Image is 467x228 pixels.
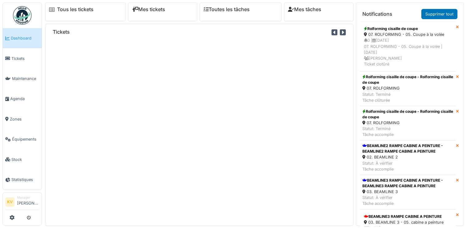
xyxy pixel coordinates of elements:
[362,85,453,91] div: 07. ROLFORMING
[204,6,250,12] a: Toutes les tâches
[362,178,453,189] div: BEAMLINE3 RAMPE CABINE A PEINTURE - BEAMLINE3 RAMPE CABINE A PEINTURE
[362,195,453,206] div: Statut: À vérifier Tâche accomplie
[5,197,15,207] li: KV
[53,29,70,35] h6: Tickets
[421,9,457,19] a: Supprimer tout
[362,189,453,195] div: 03. BEAMLINE 3
[132,6,165,12] a: Mes tickets
[3,170,42,190] a: Statistiques
[13,6,31,25] img: Badge_color-CXgf-gQk.svg
[360,140,456,175] a: BEAMLINE2 RAMPE CABINE A PEINTURE - BEAMLINE2 RAMPE CABINE A PEINTURE 02. BEAMLINE 2 Statut: À vé...
[362,126,453,137] div: Statut: Terminé Tâche accomplie
[362,154,453,160] div: 02. BEAMLINE 2
[364,32,452,37] div: 07. ROLFORMING - 05. Coupe à la volée
[360,71,456,106] a: Rolforming cisaille de coupe - Rolforming cisaille de coupe 07. ROLFORMING Statut: TerminéTâche c...
[360,22,456,71] a: Rolforming cisaille de coupe 07. ROLFORMING - 05. Coupe à la volée 0 |[DATE]07. ROLFORMING - 05. ...
[364,214,452,219] div: BEAMLINE3 RAMPE CABINE A PEINTURE
[288,6,321,12] a: Mes tâches
[364,26,452,32] div: Rolforming cisaille de coupe
[362,91,453,103] div: Statut: Terminé Tâche clôturée
[364,37,452,67] div: 0 | [DATE] 07. ROLFORMING - 05. Coupe à la volée | [DATE] [PERSON_NAME] Ticket clotûré
[10,116,39,122] span: Zones
[5,195,39,210] a: KV Manager[PERSON_NAME]
[362,120,453,126] div: 07. ROLFORMING
[11,177,39,183] span: Statistiques
[364,219,452,225] div: 03. BEAMLINE 3 - 05. cabine a peinture
[360,106,456,141] a: Rolforming cisaille de coupe - Rolforming cisaille de coupe 07. ROLFORMING Statut: TerminéTâche a...
[12,136,39,142] span: Équipements
[11,157,39,163] span: Stock
[17,195,39,209] li: [PERSON_NAME]
[3,109,42,129] a: Zones
[10,96,39,102] span: Agenda
[362,160,453,172] div: Statut: À vérifier Tâche accomplie
[3,89,42,109] a: Agenda
[11,56,39,61] span: Tickets
[362,109,453,120] div: Rolforming cisaille de coupe - Rolforming cisaille de coupe
[11,35,39,41] span: Dashboard
[362,11,392,17] h6: Notifications
[3,129,42,149] a: Équipements
[12,76,39,82] span: Maintenance
[57,6,94,12] a: Tous les tickets
[3,28,42,48] a: Dashboard
[3,48,42,68] a: Tickets
[3,149,42,169] a: Stock
[360,175,456,209] a: BEAMLINE3 RAMPE CABINE A PEINTURE - BEAMLINE3 RAMPE CABINE A PEINTURE 03. BEAMLINE 3 Statut: À vé...
[362,143,453,154] div: BEAMLINE2 RAMPE CABINE A PEINTURE - BEAMLINE2 RAMPE CABINE A PEINTURE
[17,195,39,200] div: Manager
[3,69,42,89] a: Maintenance
[362,74,453,85] div: Rolforming cisaille de coupe - Rolforming cisaille de coupe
